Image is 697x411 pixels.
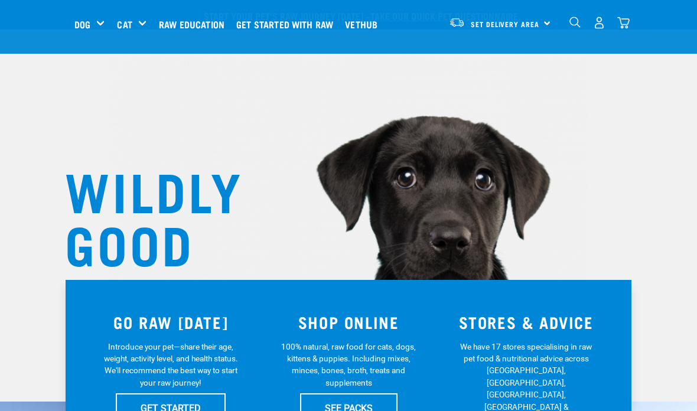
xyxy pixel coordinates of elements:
[617,17,630,29] img: home-icon@2x.png
[593,17,605,29] img: user.png
[102,341,240,389] p: Introduce your pet—share their age, weight, activity level, and health status. We'll recommend th...
[342,1,386,48] a: Vethub
[65,162,301,322] h1: WILDLY GOOD NUTRITION
[89,313,253,331] h3: GO RAW [DATE]
[449,17,465,28] img: van-moving.png
[444,313,608,331] h3: STORES & ADVICE
[74,17,90,31] a: Dog
[233,1,342,48] a: Get started with Raw
[279,341,418,389] p: 100% natural, raw food for cats, dogs, kittens & puppies. Including mixes, minces, bones, broth, ...
[117,17,132,31] a: Cat
[569,17,581,28] img: home-icon-1@2x.png
[156,1,233,48] a: Raw Education
[267,313,431,331] h3: SHOP ONLINE
[471,22,539,26] span: Set Delivery Area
